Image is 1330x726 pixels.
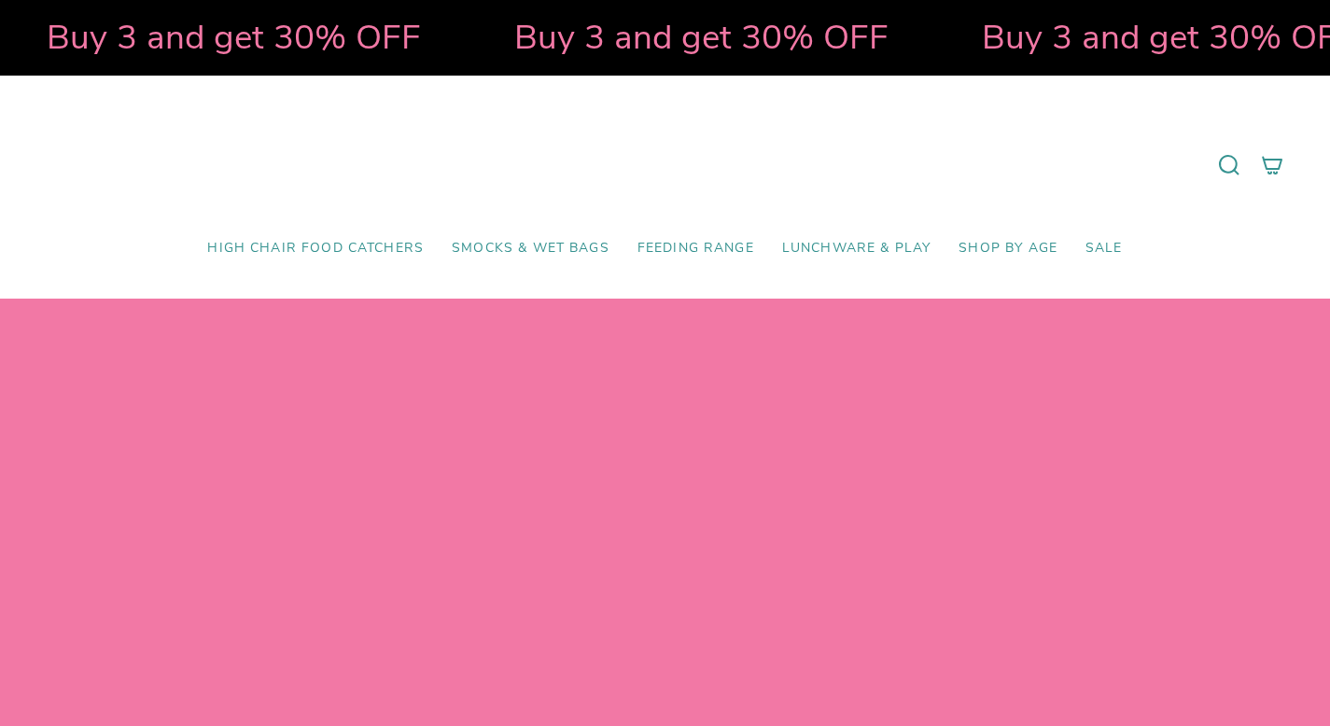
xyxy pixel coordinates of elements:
span: SALE [1085,241,1123,257]
span: Smocks & Wet Bags [452,241,609,257]
a: Feeding Range [623,227,768,271]
a: Lunchware & Play [768,227,945,271]
span: Shop by Age [959,241,1057,257]
strong: Buy 3 and get 30% OFF [514,14,889,61]
span: High Chair Food Catchers [207,241,424,257]
a: High Chair Food Catchers [193,227,438,271]
strong: Buy 3 and get 30% OFF [47,14,421,61]
span: Feeding Range [637,241,754,257]
a: Smocks & Wet Bags [438,227,623,271]
span: Lunchware & Play [782,241,931,257]
a: Shop by Age [945,227,1071,271]
a: SALE [1071,227,1137,271]
a: Mumma’s Little Helpers [504,104,826,227]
